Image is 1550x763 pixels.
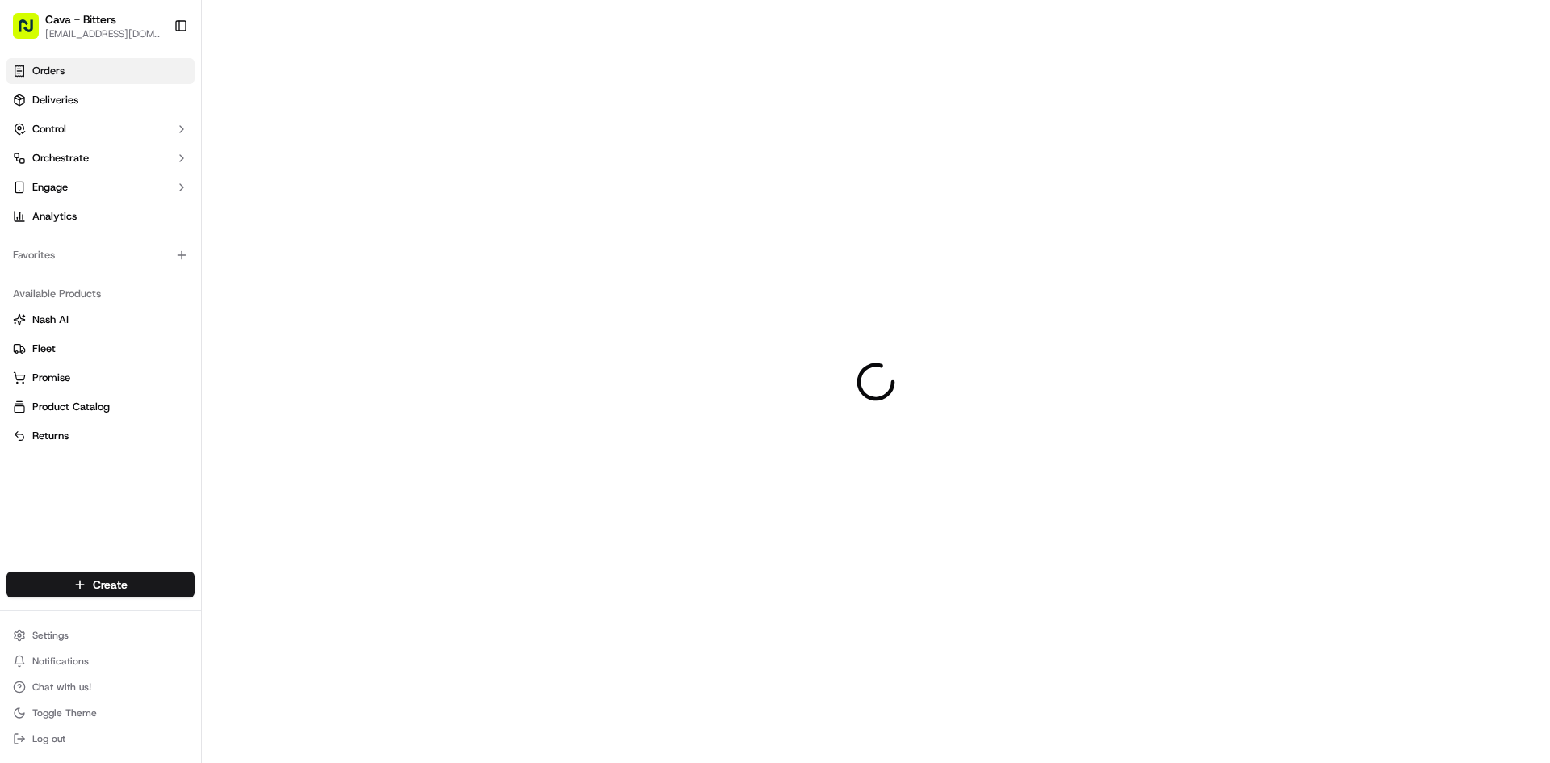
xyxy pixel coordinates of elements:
a: Product Catalog [13,400,188,414]
button: Engage [6,174,195,200]
button: Nash AI [6,307,195,333]
a: Promise [13,371,188,385]
a: Nash AI [13,312,188,327]
span: Log out [32,732,65,745]
button: Create [6,572,195,597]
span: Fleet [32,342,56,356]
button: Orchestrate [6,145,195,171]
a: Deliveries [6,87,195,113]
button: [EMAIL_ADDRESS][DOMAIN_NAME] [45,27,161,40]
span: Orchestrate [32,151,89,166]
span: Product Catalog [32,400,110,414]
div: Available Products [6,281,195,307]
a: Orders [6,58,195,84]
span: Orders [32,64,65,78]
span: Settings [32,629,69,642]
span: Engage [32,180,68,195]
span: Returns [32,429,69,443]
span: Nash AI [32,312,69,327]
button: Log out [6,727,195,750]
button: Promise [6,365,195,391]
button: Toggle Theme [6,702,195,724]
button: Chat with us! [6,676,195,698]
span: Analytics [32,209,77,224]
button: Product Catalog [6,394,195,420]
button: Control [6,116,195,142]
button: Fleet [6,336,195,362]
span: Promise [32,371,70,385]
div: Favorites [6,242,195,268]
a: Returns [13,429,188,443]
button: Notifications [6,650,195,673]
span: Create [93,576,128,593]
a: Analytics [6,203,195,229]
button: Settings [6,624,195,647]
button: Cava - Bitters [45,11,116,27]
a: Fleet [13,342,188,356]
span: Control [32,122,66,136]
span: Deliveries [32,93,78,107]
button: Returns [6,423,195,449]
span: Chat with us! [32,681,91,694]
span: Toggle Theme [32,706,97,719]
button: Cava - Bitters[EMAIL_ADDRESS][DOMAIN_NAME] [6,6,167,45]
span: Notifications [32,655,89,668]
